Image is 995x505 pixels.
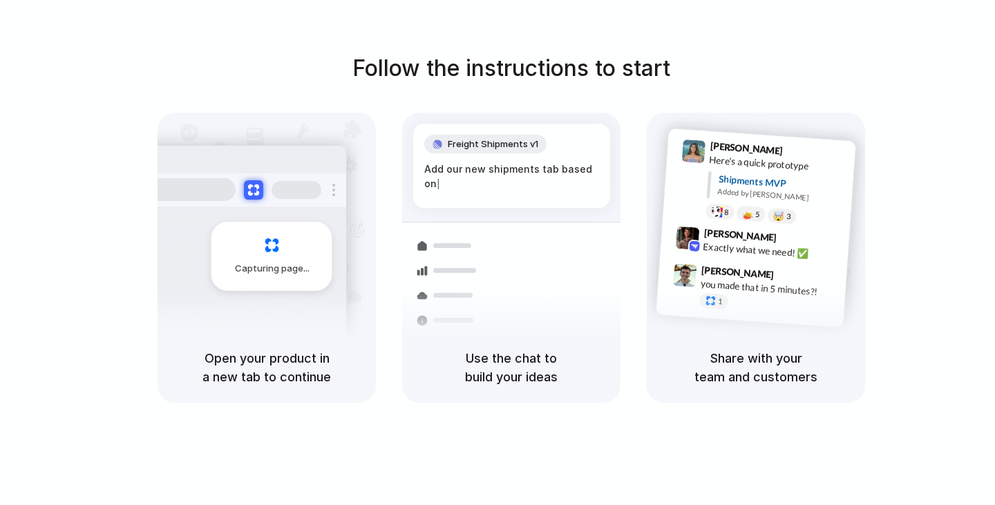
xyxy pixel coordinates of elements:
span: 3 [786,213,791,220]
div: 🤯 [773,211,785,221]
span: | [437,178,440,189]
span: [PERSON_NAME] [710,138,783,158]
div: you made that in 5 minutes?! [700,276,838,300]
div: Here's a quick prototype [709,153,847,176]
span: [PERSON_NAME] [703,225,777,245]
div: Shipments MVP [718,172,846,195]
span: Freight Shipments v1 [448,137,538,151]
span: 9:47 AM [778,269,806,285]
h5: Open your product in a new tab to continue [174,349,359,386]
span: 9:41 AM [787,145,815,162]
span: 1 [718,298,723,305]
span: Capturing page [235,262,312,276]
h5: Use the chat to build your ideas [419,349,604,386]
span: 5 [755,211,760,218]
span: 9:42 AM [781,231,809,248]
h1: Follow the instructions to start [352,52,670,85]
span: 8 [724,209,729,216]
div: Added by [PERSON_NAME] [717,186,844,206]
div: Add our new shipments tab based on [424,162,599,191]
span: [PERSON_NAME] [701,263,775,283]
div: Exactly what we need! ✅ [703,239,841,263]
h5: Share with your team and customers [663,349,849,386]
